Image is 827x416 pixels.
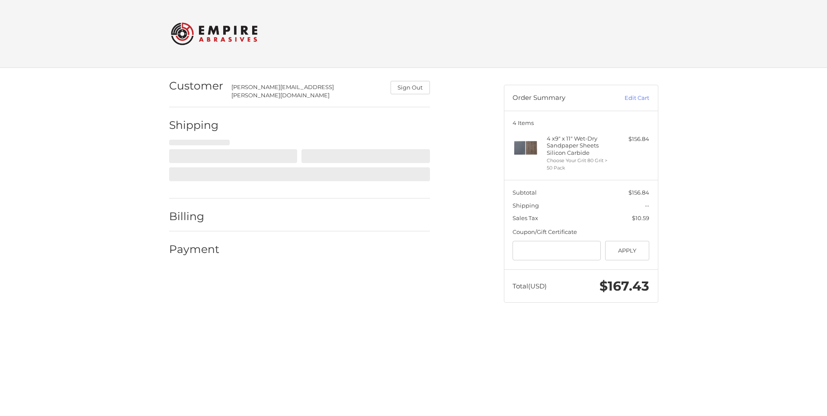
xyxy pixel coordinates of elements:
span: $156.84 [628,189,649,196]
span: Sales Tax [513,214,538,221]
span: Shipping [513,202,539,209]
h4: 4 x 9" x 11" Wet-Dry Sandpaper Sheets Silicon Carbide [547,135,613,156]
span: -- [645,202,649,209]
input: Gift Certificate or Coupon Code [513,241,601,260]
button: Sign Out [391,81,430,94]
a: Edit Cart [606,94,649,102]
span: Total (USD) [513,282,547,290]
button: Apply [605,241,650,260]
li: Choose Your Grit 80 Grit > 50 Pack [547,157,613,171]
h2: Billing [169,210,220,223]
h2: Customer [169,79,223,93]
span: $167.43 [599,278,649,294]
h2: Shipping [169,118,220,132]
h3: 4 Items [513,119,649,126]
h3: Order Summary [513,94,606,102]
span: $10.59 [632,214,649,221]
div: $156.84 [615,135,649,144]
div: [PERSON_NAME][EMAIL_ADDRESS][PERSON_NAME][DOMAIN_NAME] [231,83,382,100]
div: Coupon/Gift Certificate [513,228,649,237]
img: Empire Abrasives [171,17,257,51]
h2: Payment [169,243,220,256]
span: Subtotal [513,189,537,196]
